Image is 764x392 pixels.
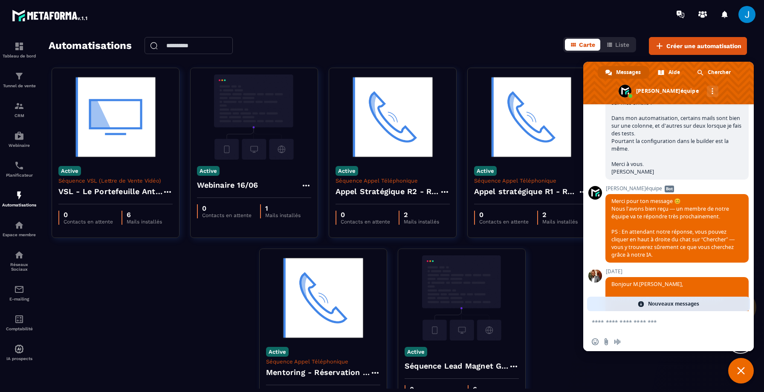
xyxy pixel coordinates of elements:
[14,131,24,141] img: automations
[2,214,36,243] a: automationsautomationsEspace membre
[728,358,754,383] a: Fermer le chat
[474,166,497,176] p: Active
[611,92,742,175] span: Bonjour, avez-vous pu regarder sur le soucis que j'ai sur mes emails ? Dans mon automatisation, c...
[649,37,747,55] button: Créer une automatisation
[665,186,674,192] span: Bot
[615,41,629,48] span: Liste
[668,66,680,79] span: Aide
[689,66,739,79] a: Chercher
[474,186,578,197] h4: Appel stratégique R1 - Réservation
[708,66,731,79] span: Chercher
[197,74,311,160] img: automation-background
[14,314,24,324] img: accountant
[58,177,173,184] p: Séquence VSL (Lettre de Vente Vidéo)
[14,190,24,200] img: automations
[2,308,36,338] a: accountantaccountantComptabilité
[2,154,36,184] a: schedulerschedulerPlanificateur
[14,284,24,295] img: email
[336,166,358,176] p: Active
[405,347,427,357] p: Active
[2,203,36,207] p: Automatisations
[605,269,749,275] span: [DATE]
[265,204,301,212] p: 1
[666,42,741,50] span: Créer une automatisation
[266,366,370,378] h4: Mentoring - Réservation Session Individuelle
[2,356,36,361] p: IA prospects
[336,74,450,160] img: automation-background
[2,243,36,278] a: social-networksocial-networkRéseaux Sociaux
[58,166,81,176] p: Active
[2,83,36,88] p: Tunnel de vente
[616,66,641,79] span: Messages
[614,338,621,345] span: Message audio
[2,143,36,148] p: Webinaire
[2,326,36,331] p: Comptabilité
[592,338,599,345] span: Insérer un emoji
[58,74,173,160] img: automation-background
[605,186,749,192] span: [PERSON_NAME]équipe
[650,66,689,79] a: Aide
[2,113,36,118] p: CRM
[479,219,529,225] p: Contacts en attente
[266,358,380,365] p: Séquence Appel Téléphonique
[2,262,36,272] p: Réseaux Sociaux
[197,166,220,176] p: Active
[2,54,36,58] p: Tableau de bord
[2,184,36,214] a: automationsautomationsAutomatisations
[648,297,699,311] span: Nouveaux messages
[2,173,36,177] p: Planificateur
[336,177,450,184] p: Séquence Appel Téléphonique
[341,211,390,219] p: 0
[474,74,588,160] img: automation-background
[14,250,24,260] img: social-network
[542,211,578,219] p: 2
[592,311,728,332] textarea: Entrez votre message...
[405,360,509,372] h4: Séquence Lead Magnet GUIDE " 5 questions à se poser"
[14,41,24,52] img: formation
[64,211,113,219] p: 0
[2,94,36,124] a: formationformationCRM
[127,211,162,219] p: 6
[2,35,36,65] a: formationformationTableau de bord
[202,212,252,218] p: Contacts en attente
[64,219,113,225] p: Contacts en attente
[479,211,529,219] p: 0
[341,219,390,225] p: Contacts en attente
[197,179,258,191] h4: Webinaire 16/06
[266,347,289,357] p: Active
[2,278,36,308] a: emailemailE-mailing
[14,344,24,354] img: automations
[14,160,24,171] img: scheduler
[58,186,162,197] h4: VSL - Le Portefeuille Anti-Fragile
[405,255,519,340] img: automation-background
[14,71,24,81] img: formation
[2,232,36,237] p: Espace membre
[2,65,36,94] a: formationformationTunnel de vente
[336,186,440,197] h4: Appel Stratégique R2 - Réservation
[542,219,578,225] p: Mails installés
[565,39,600,51] button: Carte
[2,297,36,301] p: E-mailing
[579,41,595,48] span: Carte
[2,124,36,154] a: automationsautomationsWebinaire
[127,219,162,225] p: Mails installés
[404,211,439,219] p: 2
[474,177,588,184] p: Séquence Appel Téléphonique
[49,37,132,55] h2: Automatisations
[14,220,24,230] img: automations
[12,8,89,23] img: logo
[603,338,610,345] span: Envoyer un fichier
[404,219,439,225] p: Mails installés
[265,212,301,218] p: Mails installés
[598,66,649,79] a: Messages
[601,39,634,51] button: Liste
[202,204,252,212] p: 0
[14,101,24,111] img: formation
[266,255,380,340] img: automation-background
[611,197,735,258] span: Merci pour ton message 😊 Nous l’avons bien reçu — un membre de notre équipe va te répondre très p...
